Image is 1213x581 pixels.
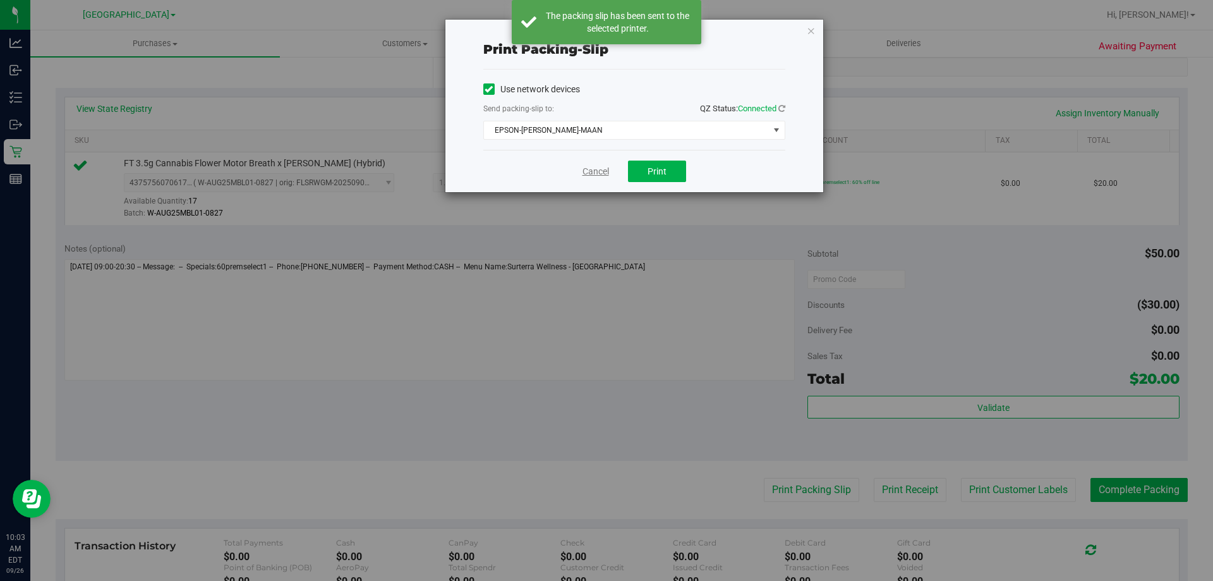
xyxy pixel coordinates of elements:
[582,165,609,178] a: Cancel
[768,121,784,139] span: select
[484,121,769,139] span: EPSON-[PERSON_NAME]-MAAN
[13,480,51,518] iframe: Resource center
[700,104,785,113] span: QZ Status:
[483,83,580,96] label: Use network devices
[648,166,667,176] span: Print
[543,9,692,35] div: The packing slip has been sent to the selected printer.
[483,103,554,114] label: Send packing-slip to:
[483,42,608,57] span: Print packing-slip
[628,161,686,182] button: Print
[738,104,776,113] span: Connected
